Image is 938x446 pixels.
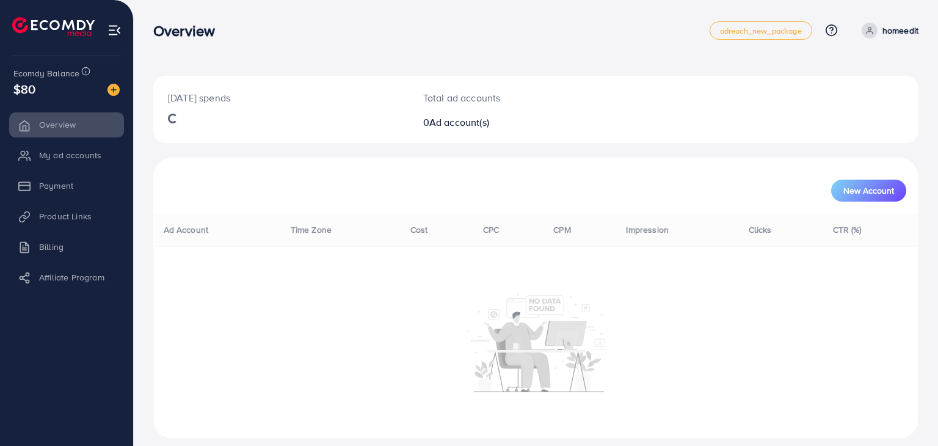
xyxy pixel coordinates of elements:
[12,17,95,36] img: logo
[168,90,394,105] p: [DATE] spends
[107,23,122,37] img: menu
[882,23,918,38] p: homeedit
[429,115,489,129] span: Ad account(s)
[423,117,585,128] h2: 0
[720,27,802,35] span: adreach_new_package
[423,90,585,105] p: Total ad accounts
[13,80,35,98] span: $80
[710,21,812,40] a: adreach_new_package
[857,23,918,38] a: homeedit
[13,67,79,79] span: Ecomdy Balance
[153,22,225,40] h3: Overview
[843,186,894,195] span: New Account
[107,84,120,96] img: image
[831,180,906,202] button: New Account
